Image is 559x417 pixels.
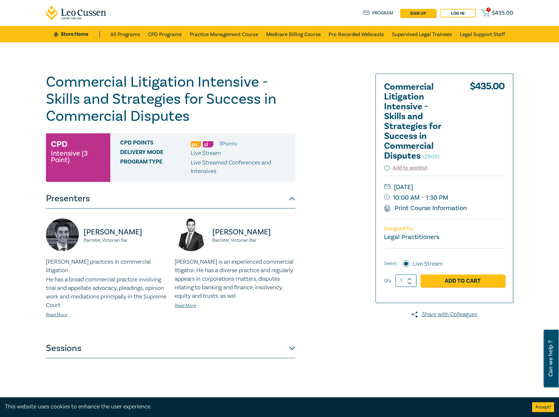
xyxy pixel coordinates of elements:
a: Print Course Information [384,204,467,212]
h3: CPD [51,138,67,150]
img: Professional Skills [191,141,201,147]
small: Intensive (3 Point) [51,150,105,163]
div: $ 435.00 [470,82,505,164]
p: Designed for [384,226,505,232]
a: Pre-Recorded Webcasts [329,26,384,42]
span: Program type [120,159,191,176]
a: Practice Management Course [190,26,258,42]
a: Read More [175,303,196,309]
a: sign up [400,9,436,17]
span: Can we help ? [548,334,554,384]
p: [PERSON_NAME] is an experienced commercial litigator. He has a diverse practice and regularly app... [175,258,295,300]
a: Store Home [54,31,99,38]
small: [DATE] [384,182,505,192]
span: $ 435.00 [492,10,513,17]
h2: Commercial Litigation Intensive - Skills and Strategies for Success in Commercial Disputes [384,82,456,161]
h1: Commercial Litigation Intensive - Skills and Strategies for Success in Commercial Disputes [46,74,295,125]
a: Add to Cart [420,274,505,287]
input: 1 [396,274,417,287]
button: Presenters [46,189,295,208]
p: He has a broad commercial practice involving trial and appellate advocacy, pleadings, opinion wor... [46,275,167,310]
span: 1 [486,8,491,12]
img: Substantive Law [203,141,213,147]
small: 10:00 AM - 1:30 PM [384,192,505,203]
button: Accept cookies [532,402,554,412]
a: Share with Colleagues [376,310,513,319]
a: Medicare Billing Course [266,26,321,42]
small: Legal Practitioners [384,233,439,241]
p: [PERSON_NAME] [212,227,295,237]
small: Barrister, Victorian Bar [212,238,295,243]
a: Legal Support Staff [460,26,505,42]
a: Program [363,10,394,17]
a: Log in [440,9,476,17]
small: I25051 [422,153,440,161]
a: CPD Programs [148,26,182,42]
button: Sessions [46,339,295,358]
span: CPD Points [120,140,191,148]
img: https://s3.ap-southeast-2.amazonaws.com/leo-cussen-store-production-content/Contacts/Adam%20John%... [175,218,207,251]
span: Select: [384,260,397,267]
div: This website uses cookies to enhance the user experience. [5,403,522,411]
label: Live Stream [413,260,443,268]
p: Live Streamed Conferences and Intensives [191,159,290,176]
p: [PERSON_NAME] [84,227,167,237]
button: Add to wishlist [384,164,428,172]
span: Live Stream [191,149,221,157]
small: Barrister, Victorian Bar [84,238,167,243]
a: Read More [46,312,67,318]
li: 3 Point s [219,140,237,148]
label: Qty [384,277,391,284]
a: All Programs [110,26,140,42]
span: Delivery Mode [120,149,191,158]
p: [PERSON_NAME] practices in commercial litigation. [46,258,167,275]
a: Supervised Legal Trainees [392,26,452,42]
img: https://s3.ap-southeast-2.amazonaws.com/leo-cussen-store-production-content/Contacts/Jonathan%20W... [46,218,79,251]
